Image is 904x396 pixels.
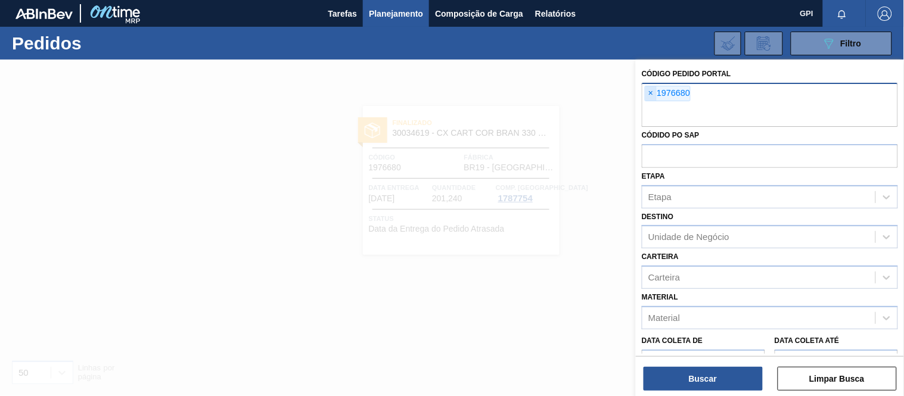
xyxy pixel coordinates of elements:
div: Importar Negociações dos Pedidos [714,32,741,55]
div: Etapa [648,192,672,202]
label: Material [642,293,678,301]
div: Solicitação de Revisão de Pedidos [745,32,783,55]
img: Logout [878,7,892,21]
label: Data coleta de [642,336,703,345]
span: Composição de Carga [435,7,523,21]
label: Carteira [642,252,679,261]
span: Planejamento [369,7,423,21]
span: Tarefas [328,7,357,21]
label: Códido PO SAP [642,131,700,139]
div: Carteira [648,273,680,283]
span: Relatórios [535,7,576,21]
label: Data coleta até [775,336,839,345]
div: Unidade de Negócio [648,232,729,242]
span: Filtro [841,39,862,48]
input: dd/mm/yyyy [775,350,898,373]
button: Notificações [823,5,861,22]
h1: Pedidos [12,36,183,50]
label: Etapa [642,172,665,180]
input: dd/mm/yyyy [642,350,765,373]
div: 1976680 [645,86,691,101]
label: Código Pedido Portal [642,70,731,78]
label: Destino [642,213,673,221]
span: × [645,86,657,101]
button: Filtro [791,32,892,55]
img: TNhmsLtSVTkK8tSr43FrP2fwEKptu5GPRR3wAAAABJRU5ErkJggg== [15,8,73,19]
div: Material [648,313,680,323]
